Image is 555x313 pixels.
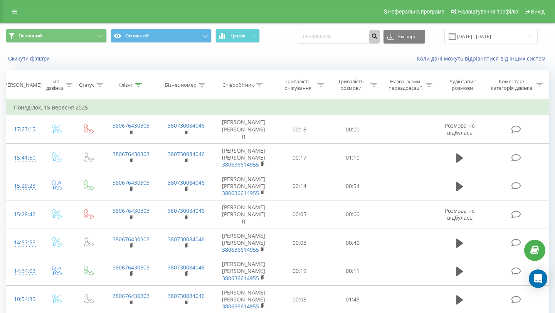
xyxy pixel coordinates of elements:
[6,100,549,115] td: Понеділок, 15 Вересня 2025
[326,257,379,286] td: 00:11
[273,200,326,229] td: 00:05
[215,29,260,43] button: Графік
[280,78,316,91] div: Тривалість очікування
[113,122,150,129] a: 380676430303
[79,82,94,88] div: Статус
[111,29,212,43] button: Основний
[3,82,42,88] div: [PERSON_NAME]
[222,246,259,253] a: 380636614955
[113,179,150,186] a: 380676430303
[168,236,205,243] a: 380730084046
[273,143,326,172] td: 00:17
[222,189,259,197] a: 380636614955
[273,229,326,257] td: 00:08
[14,292,32,307] div: 10:54:35
[14,122,32,137] div: 17:27:15
[113,236,150,243] a: 380676430303
[168,207,205,214] a: 380730084046
[458,8,518,15] span: Налаштування профілю
[6,29,107,43] button: Основний
[445,207,475,221] span: Розмова не відбулась
[222,161,259,168] a: 380636614955
[388,8,445,15] span: Реферальна програма
[18,33,42,39] span: Основний
[14,207,32,222] div: 15:28:42
[168,150,205,158] a: 380730084046
[417,55,549,62] a: Коли дані можуть відрізнятися вiд інших систем
[441,78,483,91] div: Аудіозапис розмови
[222,274,259,282] a: 380636614955
[386,78,424,91] div: Назва схеми переадресації
[531,8,545,15] span: Вихід
[298,30,380,44] input: Пошук за номером
[168,292,205,300] a: 380730084046
[168,264,205,271] a: 380730084046
[222,82,254,88] div: Співробітник
[214,172,273,200] td: [PERSON_NAME] [PERSON_NAME]
[326,143,379,172] td: 01:10
[214,115,273,144] td: [PERSON_NAME] [PERSON_NAME] ()
[489,78,534,91] div: Коментар/категорія дзвінка
[14,150,32,165] div: 15:41:50
[273,257,326,286] td: 00:19
[445,122,475,136] span: Розмова не відбулась
[326,115,379,144] td: 00:00
[214,229,273,257] td: [PERSON_NAME] [PERSON_NAME]
[383,30,425,44] button: Експорт
[14,235,32,250] div: 14:57:53
[165,82,197,88] div: Бізнес номер
[333,78,368,91] div: Тривалість розмови
[273,115,326,144] td: 00:18
[113,150,150,158] a: 380676430303
[529,269,547,288] div: Open Intercom Messenger
[14,264,32,279] div: 14:34:03
[222,303,259,310] a: 380636614955
[118,82,133,88] div: Клієнт
[113,292,150,300] a: 380676430303
[113,264,150,271] a: 380676430303
[326,200,379,229] td: 00:00
[214,200,273,229] td: [PERSON_NAME] [PERSON_NAME] ()
[273,172,326,200] td: 00:14
[230,33,246,39] span: Графік
[326,229,379,257] td: 00:40
[168,179,205,186] a: 380730084046
[326,172,379,200] td: 00:54
[113,207,150,214] a: 380676430303
[214,257,273,286] td: [PERSON_NAME] [PERSON_NAME]
[46,78,64,91] div: Тип дзвінка
[6,55,54,62] button: Скинути фільтри
[214,143,273,172] td: [PERSON_NAME] [PERSON_NAME]
[14,178,32,194] div: 15:29:28
[168,122,205,129] a: 380730084046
